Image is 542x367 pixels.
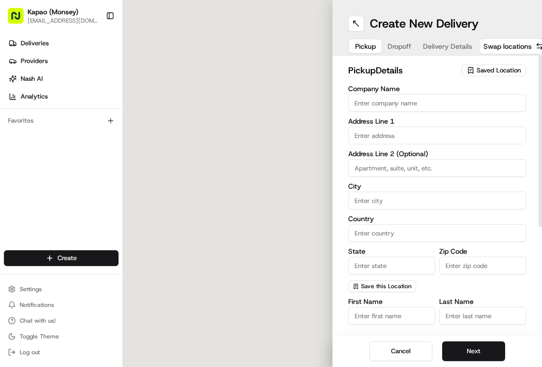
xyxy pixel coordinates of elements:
button: Kapao (Monsey) [28,7,78,17]
label: First Name [348,298,435,305]
button: Notifications [4,298,119,312]
label: State [348,248,435,255]
span: Dropoff [388,41,411,51]
a: Deliveries [4,35,122,51]
input: Apartment, suite, unit, etc. [348,159,526,177]
span: Settings [20,285,42,293]
a: Providers [4,53,122,69]
div: Favorites [4,113,119,129]
input: Enter first name [348,307,435,325]
span: Toggle Theme [20,333,59,340]
span: Nash AI [21,74,43,83]
button: Log out [4,345,119,359]
label: City [348,183,526,190]
button: Next [442,341,505,361]
span: Providers [21,57,48,66]
label: Last Name [439,298,526,305]
h1: Create New Delivery [370,16,479,32]
button: Saved Location [461,64,526,77]
input: Enter address [348,127,526,144]
input: Enter country [348,224,526,242]
label: Company Name [348,85,526,92]
input: Enter city [348,192,526,209]
button: Create [4,250,119,266]
button: [EMAIL_ADDRESS][DOMAIN_NAME] [28,17,98,25]
button: Kapao (Monsey)[EMAIL_ADDRESS][DOMAIN_NAME] [4,4,102,28]
span: Log out [20,348,40,356]
span: Analytics [21,92,48,101]
span: Save this Location [361,282,412,290]
button: Chat with us! [4,314,119,328]
h2: pickup Details [348,64,455,77]
input: Enter last name [439,307,526,325]
label: Address Line 1 [348,118,526,125]
button: Cancel [369,341,432,361]
input: Enter company name [348,94,526,112]
span: Deliveries [21,39,49,48]
span: Saved Location [477,66,521,75]
span: Create [58,254,77,263]
input: Enter zip code [439,257,526,274]
a: Nash AI [4,71,122,87]
button: Save this Location [348,280,416,292]
label: Address Line 2 (Optional) [348,150,526,157]
input: Enter state [348,257,435,274]
button: Toggle Theme [4,330,119,343]
span: Swap locations [483,41,532,51]
span: Notifications [20,301,54,309]
span: Chat with us! [20,317,56,325]
button: Settings [4,282,119,296]
a: Analytics [4,89,122,104]
label: Zip Code [439,248,526,255]
span: Delivery Details [423,41,472,51]
label: Country [348,215,526,222]
span: Pickup [355,41,376,51]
